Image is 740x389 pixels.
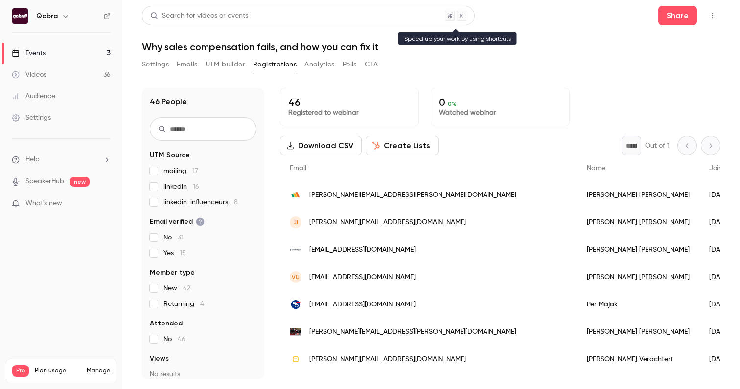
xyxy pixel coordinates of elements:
[577,291,699,318] div: Per Majak
[304,57,335,72] button: Analytics
[25,154,40,165] span: Help
[577,209,699,236] div: [PERSON_NAME] [PERSON_NAME]
[70,177,90,187] span: new
[163,182,199,192] span: linkedin
[293,218,298,227] span: JI
[658,6,697,25] button: Share
[12,113,51,123] div: Settings
[25,176,64,187] a: SpeakerHub
[366,136,439,155] button: Create Lists
[12,91,55,101] div: Audience
[200,301,204,307] span: 4
[163,283,190,293] span: New
[150,151,190,160] span: UTM Source
[439,108,561,118] p: Watched webinar
[177,57,197,72] button: Emails
[142,41,720,53] h1: Why sales compensation fails, and how you can fix it
[12,70,46,80] div: Videos
[12,48,46,58] div: Events
[206,57,245,72] button: UTM builder
[288,96,411,108] p: 46
[577,346,699,373] div: [PERSON_NAME] Verachtert
[234,199,238,206] span: 8
[150,354,169,364] span: Views
[178,234,184,241] span: 31
[12,8,28,24] img: Qobra
[645,141,670,151] p: Out of 1
[288,108,411,118] p: Registered to webinar
[163,166,198,176] span: mailing
[309,300,416,310] span: [EMAIL_ADDRESS][DOMAIN_NAME]
[309,217,466,228] span: [PERSON_NAME][EMAIL_ADDRESS][DOMAIN_NAME]
[309,190,516,200] span: [PERSON_NAME][EMAIL_ADDRESS][PERSON_NAME][DOMAIN_NAME]
[12,154,111,165] li: help-dropdown-opener
[163,299,204,309] span: Returning
[309,354,466,365] span: [PERSON_NAME][EMAIL_ADDRESS][DOMAIN_NAME]
[292,273,300,281] span: VU
[709,165,740,172] span: Join date
[150,96,187,108] h1: 46 People
[163,334,185,344] span: No
[343,57,357,72] button: Polls
[290,299,301,310] img: ingroupe.com
[99,199,111,208] iframe: Noticeable Trigger
[25,198,62,209] span: What's new
[577,181,699,209] div: [PERSON_NAME] [PERSON_NAME]
[290,189,301,201] img: litera.com
[183,285,190,292] span: 42
[36,11,58,21] h6: Qobra
[290,353,301,365] img: telenet.be
[178,336,185,343] span: 46
[587,165,605,172] span: Name
[150,268,195,278] span: Member type
[577,318,699,346] div: [PERSON_NAME] [PERSON_NAME]
[365,57,378,72] button: CTA
[577,236,699,263] div: [PERSON_NAME] [PERSON_NAME]
[309,327,516,337] span: [PERSON_NAME][EMAIL_ADDRESS][PERSON_NAME][DOMAIN_NAME]
[577,263,699,291] div: [PERSON_NAME] [PERSON_NAME]
[180,250,186,257] span: 15
[163,197,238,207] span: linkedin_influenceurs
[163,248,186,258] span: Yes
[35,367,81,375] span: Plan usage
[142,57,169,72] button: Settings
[163,233,184,242] span: No
[150,11,248,21] div: Search for videos or events
[448,100,457,107] span: 0 %
[290,249,301,251] img: shieldpay.com
[150,217,205,227] span: Email verified
[439,96,561,108] p: 0
[150,369,256,379] p: No results
[193,183,199,190] span: 16
[87,367,110,375] a: Manage
[12,365,29,377] span: Pro
[309,272,416,282] span: [EMAIL_ADDRESS][DOMAIN_NAME]
[280,136,362,155] button: Download CSV
[309,245,416,255] span: [EMAIL_ADDRESS][DOMAIN_NAME]
[290,165,306,172] span: Email
[150,319,183,328] span: Attended
[253,57,297,72] button: Registrations
[192,168,198,174] span: 17
[290,326,301,338] img: guidepointsystems.com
